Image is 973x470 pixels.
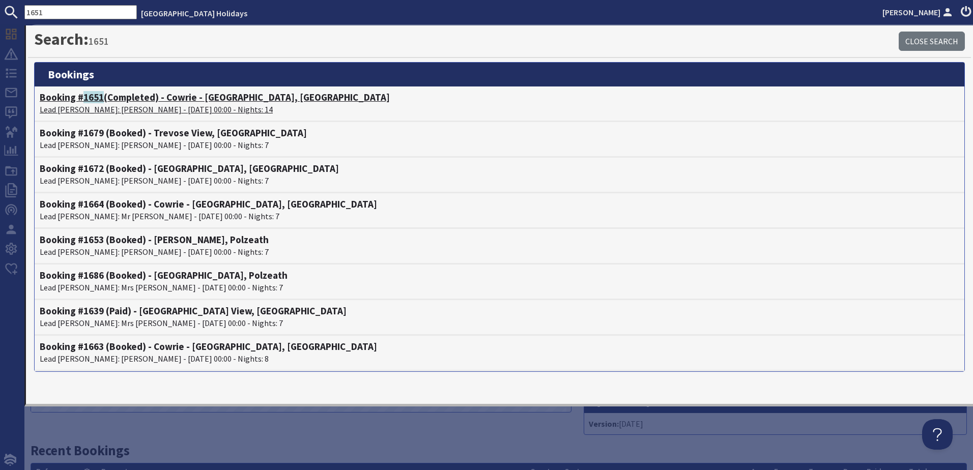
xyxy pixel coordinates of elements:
span: 1651 [83,91,104,103]
a: Recent Bookings [31,442,130,459]
p: Lead [PERSON_NAME]: [PERSON_NAME] - [DATE] 00:00 - Nights: 7 [40,139,959,151]
p: Lead [PERSON_NAME]: [PERSON_NAME] - [DATE] 00:00 - Nights: 14 [40,103,959,115]
a: Close Search [899,32,965,51]
h3: bookings [35,63,964,86]
h4: Booking #1653 (Booked) - [PERSON_NAME], Polzeath [40,234,959,246]
strong: Version: [589,419,619,429]
h4: Booking #1663 (Booked) - Cowrie - [GEOGRAPHIC_DATA], [GEOGRAPHIC_DATA] [40,341,959,352]
h4: Booking #1664 (Booked) - Cowrie - [GEOGRAPHIC_DATA], [GEOGRAPHIC_DATA] [40,198,959,210]
img: staytech_i_w-64f4e8e9ee0a9c174fd5317b4b171b261742d2d393467e5bdba4413f4f884c10.svg [4,454,16,466]
small: 1651 [89,35,109,47]
a: Booking #1663 (Booked) - Cowrie - [GEOGRAPHIC_DATA], [GEOGRAPHIC_DATA]Lead [PERSON_NAME]: [PERSON... [40,341,959,365]
input: SEARCH [24,5,137,19]
h4: Booking # (Completed) - Cowrie - [GEOGRAPHIC_DATA], [GEOGRAPHIC_DATA] [40,92,959,103]
p: Lead [PERSON_NAME]: Mrs [PERSON_NAME] - [DATE] 00:00 - Nights: 7 [40,317,959,329]
h1: Search: [34,30,899,49]
a: Booking #1653 (Booked) - [PERSON_NAME], PolzeathLead [PERSON_NAME]: [PERSON_NAME] - [DATE] 00:00 ... [40,234,959,258]
h4: Booking #1686 (Booked) - [GEOGRAPHIC_DATA], Polzeath [40,270,959,281]
h4: Booking #1639 (Paid) - [GEOGRAPHIC_DATA] View, [GEOGRAPHIC_DATA] [40,305,959,317]
p: Lead [PERSON_NAME]: Mr [PERSON_NAME] - [DATE] 00:00 - Nights: 7 [40,210,959,222]
iframe: Toggle Customer Support [922,419,953,450]
p: Lead [PERSON_NAME]: [PERSON_NAME] - [DATE] 00:00 - Nights: 8 [40,352,959,365]
h4: Booking #1672 (Booked) - [GEOGRAPHIC_DATA], [GEOGRAPHIC_DATA] [40,163,959,174]
a: Booking #1679 (Booked) - Trevose View, [GEOGRAPHIC_DATA]Lead [PERSON_NAME]: [PERSON_NAME] - [DATE... [40,127,959,151]
a: Booking #1672 (Booked) - [GEOGRAPHIC_DATA], [GEOGRAPHIC_DATA]Lead [PERSON_NAME]: [PERSON_NAME] - ... [40,163,959,187]
a: Booking #1639 (Paid) - [GEOGRAPHIC_DATA] View, [GEOGRAPHIC_DATA]Lead [PERSON_NAME]: Mrs [PERSON_N... [40,305,959,329]
p: Lead [PERSON_NAME]: [PERSON_NAME] - [DATE] 00:00 - Nights: 7 [40,246,959,258]
p: Lead [PERSON_NAME]: Mrs [PERSON_NAME] - [DATE] 00:00 - Nights: 7 [40,281,959,293]
a: [GEOGRAPHIC_DATA] Holidays [141,8,247,18]
a: Booking #1686 (Booked) - [GEOGRAPHIC_DATA], PolzeathLead [PERSON_NAME]: Mrs [PERSON_NAME] - [DATE... [40,270,959,293]
h4: Booking #1679 (Booked) - Trevose View, [GEOGRAPHIC_DATA] [40,127,959,139]
p: Lead [PERSON_NAME]: [PERSON_NAME] - [DATE] 00:00 - Nights: 7 [40,174,959,187]
a: Booking #1664 (Booked) - Cowrie - [GEOGRAPHIC_DATA], [GEOGRAPHIC_DATA]Lead [PERSON_NAME]: Mr [PER... [40,198,959,222]
a: Booking #1651(Completed) - Cowrie - [GEOGRAPHIC_DATA], [GEOGRAPHIC_DATA]Lead [PERSON_NAME]: [PERS... [40,92,959,115]
a: [PERSON_NAME] [882,6,955,18]
li: [DATE] [587,416,964,432]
